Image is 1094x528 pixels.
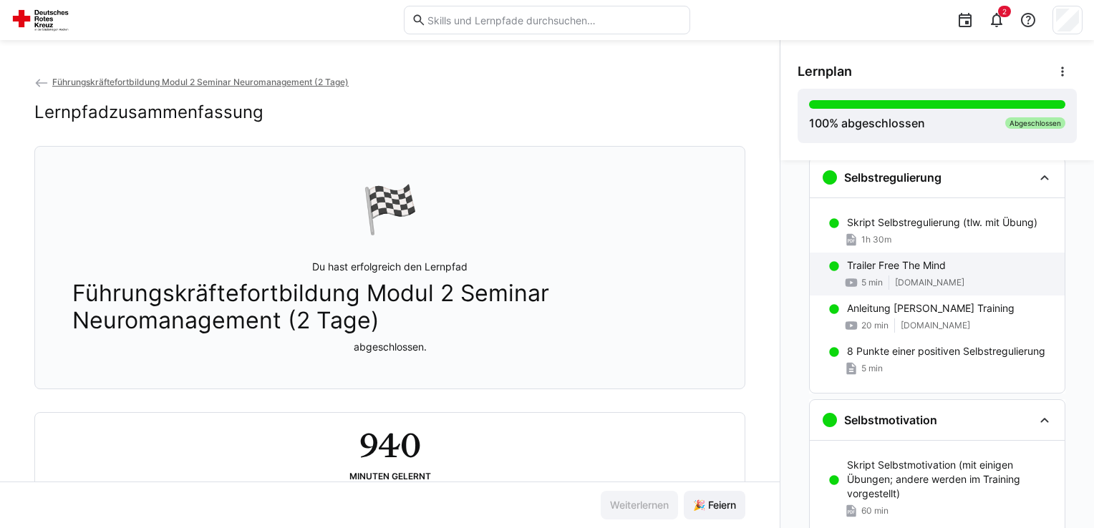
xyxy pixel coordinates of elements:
[847,301,1015,316] p: Anleitung [PERSON_NAME] Training
[861,320,889,331] span: 20 min
[847,458,1053,501] p: Skript Selbstmotivation (mit einigen Übungen; andere werden im Training vorgestellt)
[844,413,937,427] h3: Selbstmotivation
[34,77,349,87] a: Führungskräftefortbildung Modul 2 Seminar Neuromanagement (2 Tage)
[691,498,738,512] span: 🎉 Feiern
[34,102,263,123] h2: Lernpfadzusammenfassung
[349,471,431,481] div: Minuten gelernt
[601,491,678,519] button: Weiterlernen
[861,363,883,374] span: 5 min
[1005,117,1065,129] div: Abgeschlossen
[901,320,970,331] span: [DOMAIN_NAME]
[895,277,964,288] span: [DOMAIN_NAME]
[861,277,883,288] span: 5 min
[72,280,707,334] span: Führungskräftefortbildung Modul 2 Seminar Neuromanagement (2 Tage)
[844,170,941,185] h3: Selbstregulierung
[847,258,946,273] p: Trailer Free The Mind
[798,64,852,79] span: Lernplan
[861,505,889,517] span: 60 min
[362,181,419,237] div: 🏁
[684,491,745,519] button: 🎉 Feiern
[359,424,420,466] h2: 940
[426,14,682,26] input: Skills und Lernpfade durchsuchen…
[847,215,1037,230] p: Skript Selbstregulierung (tlw. mit Übung)
[52,77,349,87] span: Führungskräftefortbildung Modul 2 Seminar Neuromanagement (2 Tage)
[1002,7,1007,16] span: 2
[608,498,671,512] span: Weiterlernen
[861,234,891,245] span: 1h 30m
[809,114,925,132] div: % abgeschlossen
[809,116,829,130] span: 100
[72,260,707,354] p: Du hast erfolgreich den Lernpfad abgeschlossen.
[847,344,1045,358] p: 8 Punkte einer positiven Selbstregulierung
